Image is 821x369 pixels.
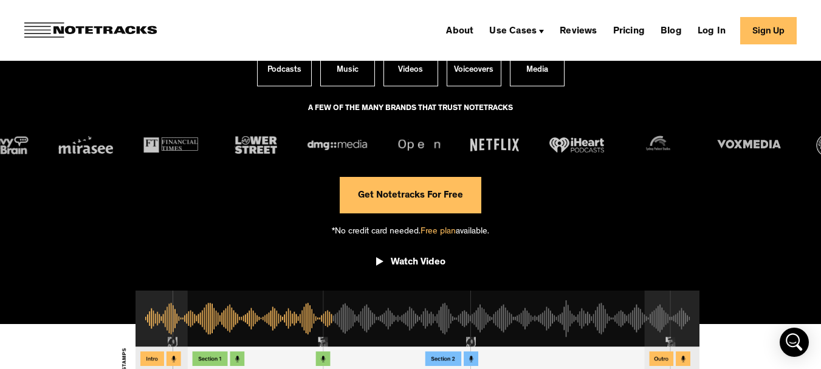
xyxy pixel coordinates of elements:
[398,58,423,86] div: Videos
[340,177,481,213] a: Get Notetracks For Free
[308,98,513,131] div: A FEW OF THE MANY BRANDS THAT TRUST NOTETRACKS
[454,58,493,86] div: Voiceovers
[489,27,537,36] div: Use Cases
[337,58,359,86] div: Music
[608,21,650,40] a: Pricing
[780,328,809,357] div: Open Intercom Messenger
[421,227,456,236] span: Free plan
[740,17,797,44] a: Sign Up
[484,21,549,40] div: Use Cases
[441,21,478,40] a: About
[555,21,602,40] a: Reviews
[391,257,445,269] div: Watch Video
[376,247,445,281] a: open lightbox
[656,21,687,40] a: Blog
[332,213,489,248] div: *No credit card needed. available.
[526,58,548,86] div: Media
[693,21,730,40] a: Log In
[267,58,301,86] div: Podcasts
